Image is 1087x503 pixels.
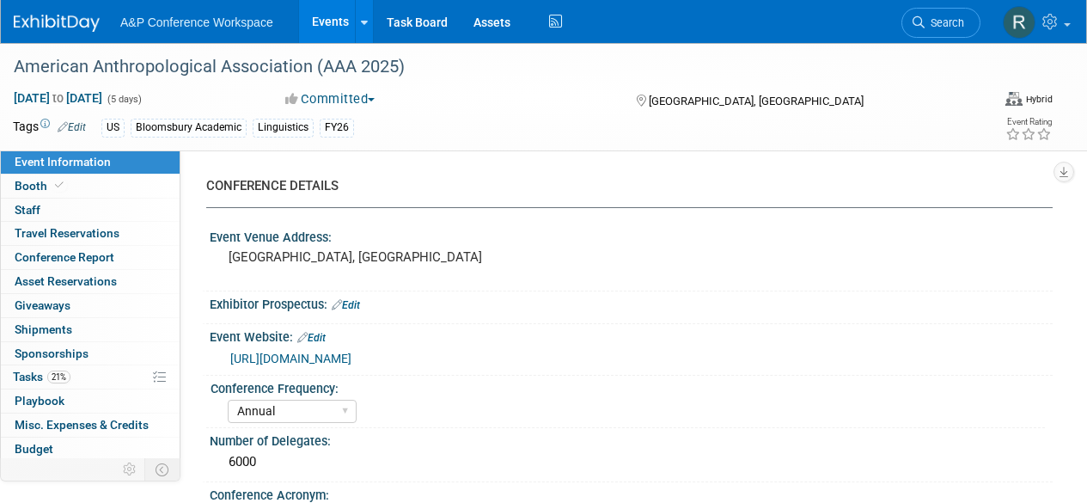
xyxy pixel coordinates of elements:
[229,249,542,265] pre: [GEOGRAPHIC_DATA], [GEOGRAPHIC_DATA]
[13,90,103,106] span: [DATE] [DATE]
[13,370,70,383] span: Tasks
[1,222,180,245] a: Travel Reservations
[279,90,382,108] button: Committed
[1,365,180,389] a: Tasks21%
[15,274,117,288] span: Asset Reservations
[206,177,1040,195] div: CONFERENCE DETAILS
[106,94,142,105] span: (5 days)
[14,15,100,32] img: ExhibitDay
[211,376,1045,397] div: Conference Frequency:
[1005,89,1053,107] div: Event Format
[15,394,64,408] span: Playbook
[901,89,1053,115] div: Event Format
[1005,118,1052,126] div: Event Rating
[55,181,64,190] i: Booth reservation complete
[1,414,180,437] a: Misc. Expenses & Credits
[15,179,67,193] span: Booth
[320,119,354,137] div: FY26
[8,52,964,83] div: American Anthropological Association (AAA 2025)
[15,442,53,456] span: Budget
[15,298,70,312] span: Giveaways
[15,418,149,432] span: Misc. Expenses & Credits
[1,438,180,461] a: Budget
[253,119,314,137] div: Linguistics
[332,299,360,311] a: Edit
[210,224,1053,246] div: Event Venue Address:
[1,342,180,365] a: Sponsorships
[901,8,980,38] a: Search
[1,390,180,413] a: Playbook
[58,121,86,133] a: Edit
[210,324,1053,347] div: Event Website:
[15,226,119,240] span: Travel Reservations
[1,270,180,293] a: Asset Reservations
[1,246,180,269] a: Conference Report
[210,428,1053,450] div: Number of Delegates:
[925,16,964,29] span: Search
[1,175,180,198] a: Booth
[1025,93,1053,106] div: Hybrid
[15,322,72,336] span: Shipments
[120,15,273,29] span: A&P Conference Workspace
[101,119,125,137] div: US
[1005,92,1023,106] img: Format-Hybrid.png
[1003,6,1035,39] img: Ryan Dradzynski
[47,371,70,383] span: 21%
[145,458,180,481] td: Toggle Event Tabs
[15,155,111,169] span: Event Information
[15,250,114,264] span: Conference Report
[15,203,40,217] span: Staff
[1,318,180,341] a: Shipments
[297,332,326,344] a: Edit
[50,91,66,105] span: to
[1,150,180,174] a: Event Information
[649,95,864,107] span: [GEOGRAPHIC_DATA], [GEOGRAPHIC_DATA]
[13,118,86,138] td: Tags
[1,294,180,317] a: Giveaways
[15,347,89,360] span: Sponsorships
[1,199,180,222] a: Staff
[115,458,145,481] td: Personalize Event Tab Strip
[131,119,247,137] div: Bloomsbury Academic
[210,291,1053,314] div: Exhibitor Prospectus:
[223,449,1040,475] div: 6000
[230,352,351,365] a: [URL][DOMAIN_NAME]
